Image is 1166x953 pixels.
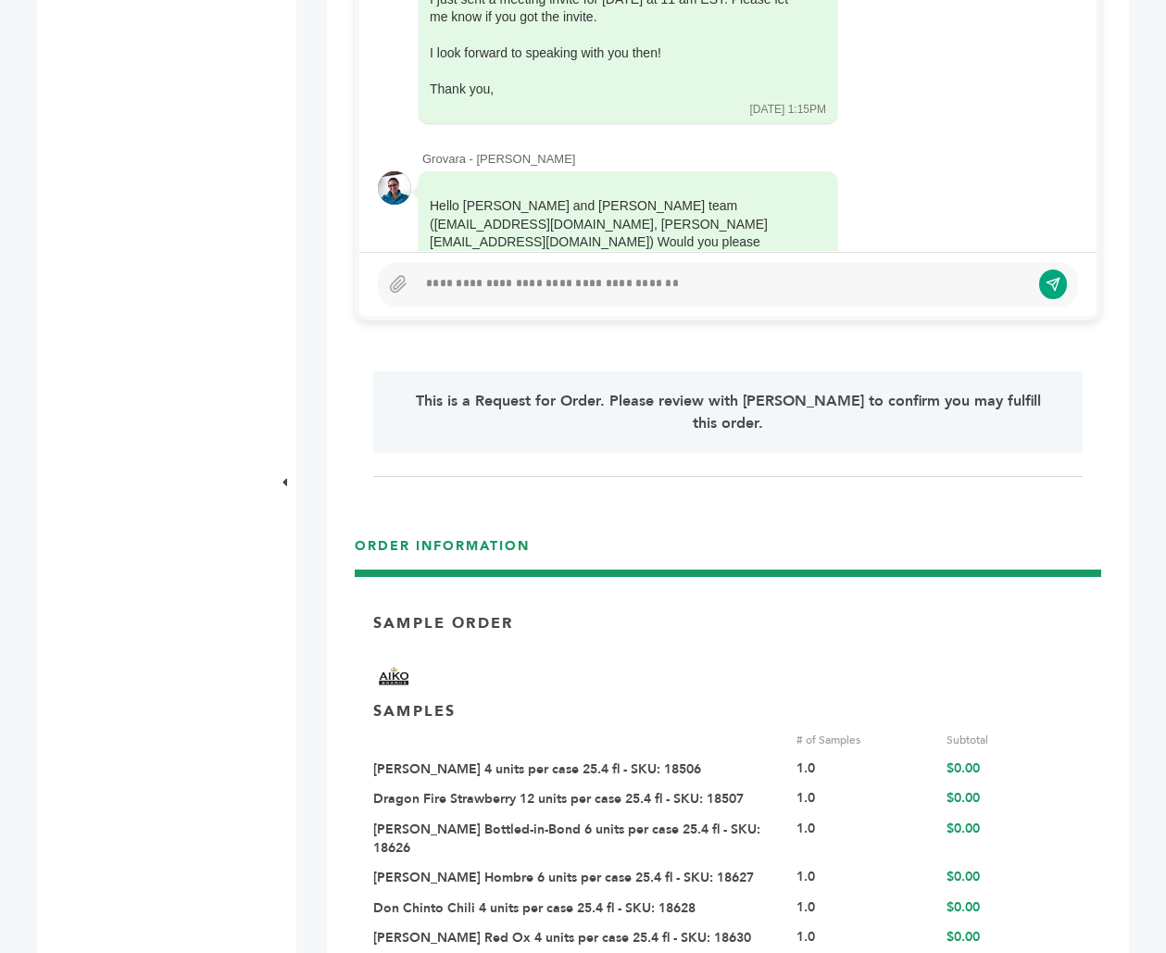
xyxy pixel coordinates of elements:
[402,390,1055,434] p: This is a Request for Order. Please review with [PERSON_NAME] to confirm you may fulfill this order.
[373,821,760,857] a: [PERSON_NAME] Bottled-in-Bond 6 units per case 25.4 fl - SKU: 18626
[796,869,933,887] div: 1.0
[947,732,1083,748] div: Subtotal
[947,869,1083,887] div: $0.00
[373,654,415,700] img: Brand Name
[430,81,800,99] div: Thank you,
[373,869,754,886] a: [PERSON_NAME] Hombre 6 units per case 25.4 fl - SKU: 18627
[947,790,1083,809] div: $0.00
[947,760,1083,779] div: $0.00
[373,613,513,633] p: Sample Order
[796,790,933,809] div: 1.0
[796,899,933,918] div: 1.0
[373,929,751,947] a: [PERSON_NAME] Red Ox 4 units per case 25.4 fl - SKU: 18630
[430,44,800,63] div: I look forward to speaking with you then!
[947,821,1083,857] div: $0.00
[796,929,933,947] div: 1.0
[373,899,696,917] a: Don Chinto Chili 4 units per case 25.4 fl - SKU: 18628
[373,760,701,778] a: [PERSON_NAME] 4 units per case 25.4 fl - SKU: 18506
[947,899,1083,918] div: $0.00
[430,197,800,270] div: Hello [PERSON_NAME] and [PERSON_NAME] team ([EMAIL_ADDRESS][DOMAIN_NAME], [PERSON_NAME][EMAIL_ADD...
[422,151,1078,168] div: Grovara - [PERSON_NAME]
[373,790,744,808] a: Dragon Fire Strawberry 12 units per case 25.4 fl - SKU: 18507
[750,102,826,118] div: [DATE] 1:15PM
[947,929,1083,947] div: $0.00
[796,732,933,748] div: # of Samples
[373,701,456,721] p: SAMPLES
[355,537,1101,570] h3: ORDER INFORMATION
[796,760,933,779] div: 1.0
[796,821,933,857] div: 1.0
